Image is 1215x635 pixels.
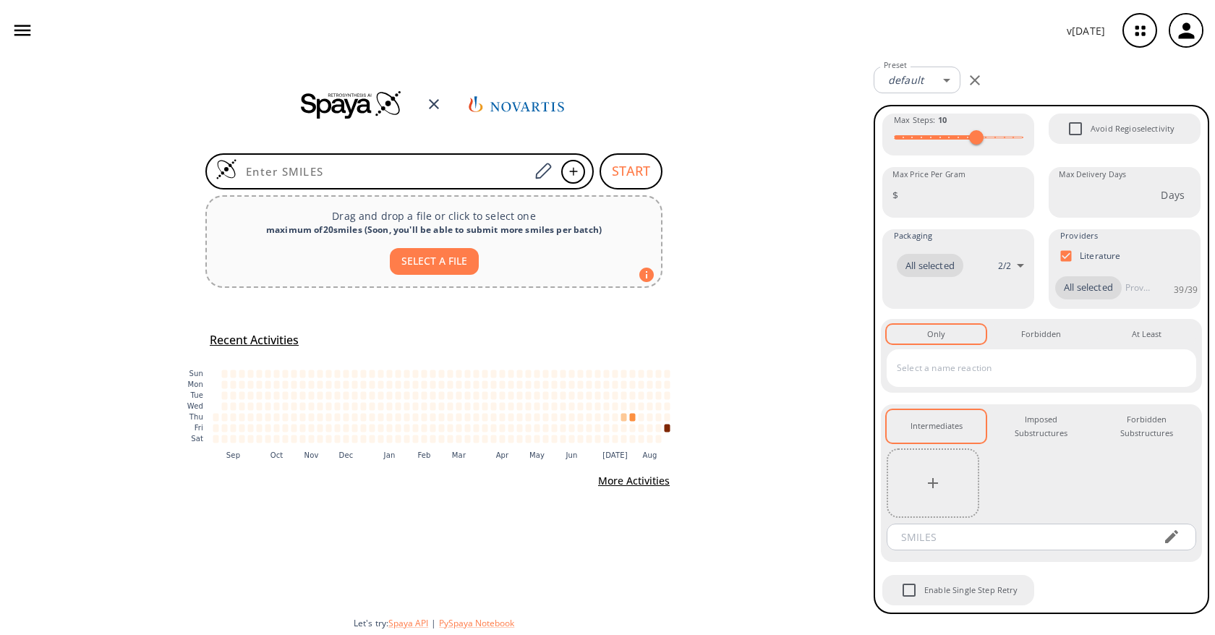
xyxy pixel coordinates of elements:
[226,451,240,459] text: Sep
[881,574,1036,607] div: When Single Step Retry is enabled, if no route is found during retrosynthesis, a retry is trigger...
[992,325,1091,344] button: Forbidden
[888,73,924,87] em: default
[187,380,203,388] text: Mon
[1122,276,1154,299] input: Provider name
[1161,187,1185,203] p: Days
[600,153,662,189] button: START
[428,617,439,629] span: |
[897,259,963,273] span: All selected
[998,260,1011,272] p: 2 / 2
[204,328,304,352] button: Recent Activities
[592,468,675,495] button: More Activities
[1059,169,1126,180] label: Max Delivery Days
[226,451,657,459] g: x-axis tick label
[894,575,924,605] span: Enable Single Step Retry
[390,248,479,275] button: SELECT A FILE
[439,617,514,629] button: PySpaya Notebook
[1109,413,1185,440] div: Forbidden Substructures
[191,435,203,443] text: Sat
[884,60,907,71] label: Preset
[195,424,203,432] text: Fri
[1067,23,1105,38] p: v [DATE]
[1055,281,1122,295] span: All selected
[1174,284,1198,296] p: 39 / 39
[893,357,1168,380] input: Select a name reaction
[529,451,545,459] text: May
[301,90,402,119] img: Spaya logo
[189,413,203,421] text: Thu
[1097,325,1196,344] button: At Least
[187,402,203,410] text: Wed
[1021,328,1061,341] div: Forbidden
[189,370,203,378] text: Sun
[1132,328,1161,341] div: At Least
[892,169,965,180] label: Max Price Per Gram
[1060,229,1098,242] span: Providers
[565,451,577,459] text: Jun
[887,410,986,443] button: Intermediates
[304,451,319,459] text: Nov
[417,451,430,459] text: Feb
[354,617,862,629] div: Let's try:
[210,333,299,348] h5: Recent Activities
[466,83,567,125] img: Team logo
[218,223,649,236] div: maximum of 20 smiles ( Soon, you'll be able to submit more smiles per batch )
[339,451,354,459] text: Dec
[992,410,1091,443] button: Imposed Substructures
[237,164,529,179] input: Enter SMILES
[911,419,963,432] div: Intermediates
[189,391,203,399] text: Tue
[1060,114,1091,144] span: Avoid Regioselectivity
[1003,413,1079,440] div: Imposed Substructures
[270,451,283,459] text: Oct
[894,114,947,127] span: Max Steps :
[892,187,898,203] p: $
[216,158,237,180] img: Logo Spaya
[894,229,932,242] span: Packaging
[1080,250,1121,262] p: Literature
[602,451,628,459] text: [DATE]
[218,208,649,223] p: Drag and drop a file or click to select one
[887,325,986,344] button: Only
[187,370,203,443] g: y-axis tick label
[643,451,657,459] text: Aug
[496,451,509,459] text: Apr
[213,370,670,443] g: cell
[388,617,428,629] button: Spaya API
[927,328,945,341] div: Only
[891,524,1151,550] input: SMILES
[1091,122,1174,135] span: Avoid Regioselectivity
[938,114,947,125] strong: 10
[452,451,466,459] text: Mar
[1097,410,1196,443] button: Forbidden Substructures
[924,584,1018,597] span: Enable Single Step Retry
[383,451,396,459] text: Jan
